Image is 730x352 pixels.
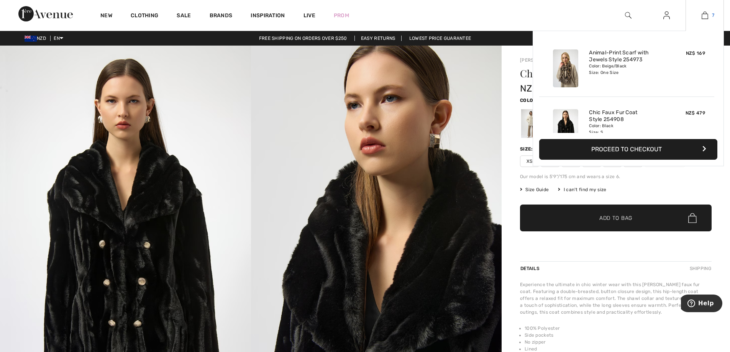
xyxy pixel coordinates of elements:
a: Live [303,11,315,20]
a: 7 [686,11,723,20]
span: Color: [520,98,538,103]
div: Color: Beige/Black Size: One Size [589,63,664,75]
span: NZ$ 479 [520,83,556,94]
img: 1ère Avenue [18,6,73,21]
img: Bag.svg [688,213,697,223]
div: Color: Black Size: S [589,123,664,135]
span: Inspiration [251,12,285,20]
span: Size Guide [520,186,549,193]
a: New [100,12,112,20]
div: Experience the ultimate in chic winter wear with this [PERSON_NAME] faux fur coat. Featuring a do... [520,281,712,316]
img: Chic Faux Fur Coat Style 254908 [553,109,578,147]
button: Proceed to Checkout [539,139,717,160]
a: Prom [334,11,349,20]
div: Size: [520,146,535,152]
span: NZ$ 479 [686,110,705,116]
img: New Zealand Dollar [25,36,37,42]
a: Animal-Print Scarf with Jewels Style 254973 [589,49,664,63]
span: XS [520,156,539,167]
img: search the website [625,11,632,20]
img: Animal-Print Scarf with Jewels Style 254973 [553,49,578,87]
div: I can't find my size [558,186,606,193]
a: Brands [210,12,233,20]
li: 100% Polyester [525,325,712,332]
a: Clothing [131,12,158,20]
span: NZD [25,36,49,41]
span: Add to Bag [599,214,632,222]
span: 7 [712,12,714,19]
div: Cream [521,109,541,138]
span: EN [54,36,63,41]
a: Free shipping on orders over $250 [253,36,353,41]
h1: Chic Faux Fur Coat Style 254908 [520,69,680,79]
a: Sale [177,12,191,20]
div: Shipping [688,262,712,275]
a: Lowest Price Guarantee [403,36,477,41]
a: Chic Faux Fur Coat Style 254908 [589,109,664,123]
img: My Bag [702,11,708,20]
a: [PERSON_NAME] [520,57,558,63]
button: Add to Bag [520,205,712,231]
li: Side pockets [525,332,712,339]
span: NZ$ 169 [686,51,705,56]
div: Our model is 5'9"/175 cm and wears a size 6. [520,173,712,180]
iframe: Opens a widget where you can find more information [681,295,722,314]
img: My Info [663,11,670,20]
div: Details [520,262,541,275]
a: Easy Returns [354,36,402,41]
li: No zipper [525,339,712,345]
a: Sign In [657,11,676,20]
